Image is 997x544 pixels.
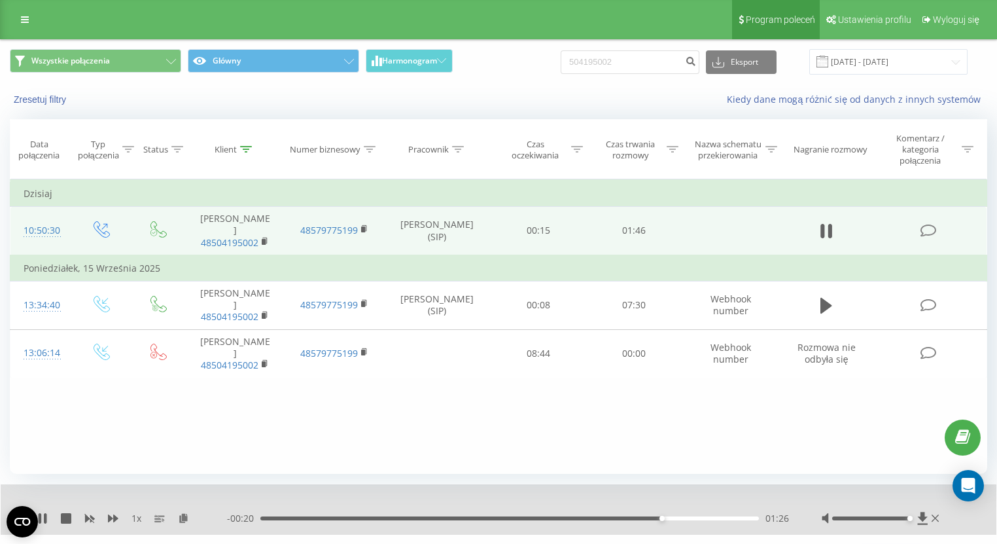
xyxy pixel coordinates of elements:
[300,224,358,236] a: 48579775199
[727,93,987,105] a: Kiedy dane mogą różnić się od danych z innych systemów
[10,255,987,281] td: Poniedziałek, 15 Września 2025
[188,49,359,73] button: Główny
[561,50,699,74] input: Wyszukiwanie według numeru
[491,281,586,330] td: 00:08
[598,139,663,161] div: Czas trwania rozmowy
[186,281,285,330] td: [PERSON_NAME]
[586,281,682,330] td: 07:30
[384,207,491,255] td: [PERSON_NAME] (SIP)
[586,329,682,378] td: 00:00
[586,207,682,255] td: 01:46
[186,329,285,378] td: [PERSON_NAME]
[24,293,58,318] div: 13:34:40
[933,14,979,25] span: Wyloguj się
[24,340,58,366] div: 13:06:14
[10,94,73,105] button: Zresetuj filtry
[201,310,258,323] a: 48504195002
[201,236,258,249] a: 48504195002
[382,56,437,65] span: Harmonogram
[765,512,789,525] span: 01:26
[693,139,763,161] div: Nazwa schematu przekierowania
[659,516,665,521] div: Accessibility label
[10,139,68,161] div: Data połączenia
[131,512,141,525] span: 1 x
[300,299,358,311] a: 48579775199
[953,470,984,501] div: Open Intercom Messenger
[31,56,110,66] span: Wszystkie połączenia
[794,144,867,155] div: Nagranie rozmowy
[215,144,237,155] div: Klient
[300,347,358,359] a: 48579775199
[10,49,181,73] button: Wszystkie połączenia
[290,144,360,155] div: Numer biznesowy
[186,207,285,255] td: [PERSON_NAME]
[408,144,449,155] div: Pracownik
[882,133,958,166] div: Komentarz / kategoria połączenia
[502,139,568,161] div: Czas oczekiwania
[682,329,781,378] td: Webhook number
[24,218,58,244] div: 10:50:30
[78,139,119,161] div: Typ połączenia
[227,512,260,525] span: - 00:20
[838,14,911,25] span: Ustawienia profilu
[491,207,586,255] td: 00:15
[682,281,781,330] td: Webhook number
[7,506,38,537] button: Open CMP widget
[201,359,258,371] a: 48504195002
[746,14,815,25] span: Program poleceń
[143,144,168,155] div: Status
[10,181,987,207] td: Dzisiaj
[706,50,777,74] button: Eksport
[491,329,586,378] td: 08:44
[797,341,856,365] span: Rozmowa nie odbyła się
[908,516,913,521] div: Accessibility label
[384,281,491,330] td: [PERSON_NAME] (SIP)
[366,49,453,73] button: Harmonogram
